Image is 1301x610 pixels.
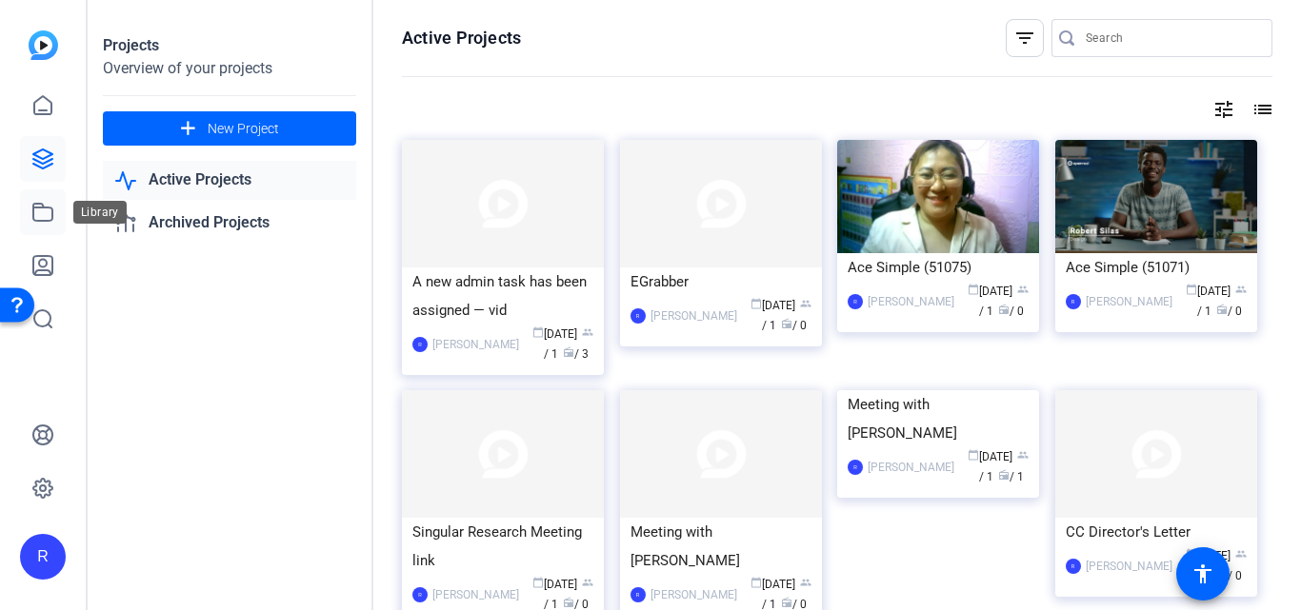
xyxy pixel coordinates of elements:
mat-icon: tune [1212,98,1235,121]
span: / 0 [1216,305,1242,318]
div: R [412,337,428,352]
a: Archived Projects [103,204,356,243]
span: group [582,326,593,338]
div: Singular Research Meeting link [412,518,593,575]
span: [DATE] [968,285,1012,298]
span: radio [998,469,1010,481]
span: / 0 [781,319,807,332]
div: [PERSON_NAME] [1086,557,1172,576]
a: Active Projects [103,161,356,200]
span: / 1 [762,299,811,332]
span: group [1235,284,1247,295]
div: Meeting with [PERSON_NAME] [630,518,811,575]
span: radio [781,318,792,329]
span: calendar_today [751,298,762,309]
mat-icon: list [1250,98,1272,121]
span: group [800,577,811,588]
span: [DATE] [532,327,577,341]
div: R [630,587,646,602]
div: R [848,294,863,309]
span: calendar_today [532,326,544,338]
span: calendar_today [1186,284,1197,295]
div: [PERSON_NAME] [650,585,737,604]
mat-icon: accessibility [1191,562,1214,585]
img: blue-gradient.svg [29,30,58,60]
div: Ace Simple (51071) [1066,253,1247,282]
input: Search [1086,27,1257,49]
h1: Active Projects [402,27,521,49]
div: [PERSON_NAME] [432,585,519,604]
mat-icon: filter_list [1013,27,1036,49]
span: group [800,298,811,309]
span: New Project [208,119,279,139]
span: [DATE] [532,578,577,591]
div: R [412,587,428,602]
span: [DATE] [1186,285,1231,298]
div: [PERSON_NAME] [868,458,954,477]
div: [PERSON_NAME] [650,306,737,325]
div: Ace Simple (51075) [848,253,1029,282]
span: / 0 [998,305,1024,318]
span: radio [563,346,574,358]
div: R [1066,559,1081,574]
span: calendar_today [968,449,979,461]
div: R [1066,294,1081,309]
span: group [1017,449,1029,461]
span: calendar_today [532,577,544,588]
div: A new admin task has been assigned — vid [412,267,593,325]
span: group [582,577,593,588]
span: group [1017,284,1029,295]
div: CC Director's Letter [1066,518,1247,546]
span: [DATE] [751,578,795,591]
span: [DATE] [968,450,1012,463]
button: New Project [103,111,356,146]
div: R [630,308,646,324]
div: R [848,460,863,475]
span: calendar_today [968,284,979,295]
span: / 0 [1216,569,1242,582]
span: radio [781,597,792,608]
div: EGrabber [630,267,811,296]
div: Overview of your projects [103,57,356,80]
span: [DATE] [751,299,795,312]
span: group [1235,548,1247,560]
div: Projects [103,34,356,57]
span: calendar_today [751,577,762,588]
div: Meeting with [PERSON_NAME] [848,390,1029,447]
div: [PERSON_NAME] [432,335,519,354]
div: [PERSON_NAME] [1086,292,1172,311]
span: radio [1216,304,1228,315]
mat-icon: add [176,117,200,141]
span: / 3 [563,347,589,361]
div: [PERSON_NAME] [868,292,954,311]
div: Library [73,201,127,224]
span: / 1 [544,327,593,361]
span: [DATE] [1186,549,1231,562]
span: radio [998,304,1010,315]
span: radio [563,597,574,608]
div: R [20,534,66,580]
span: / 1 [998,470,1024,483]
